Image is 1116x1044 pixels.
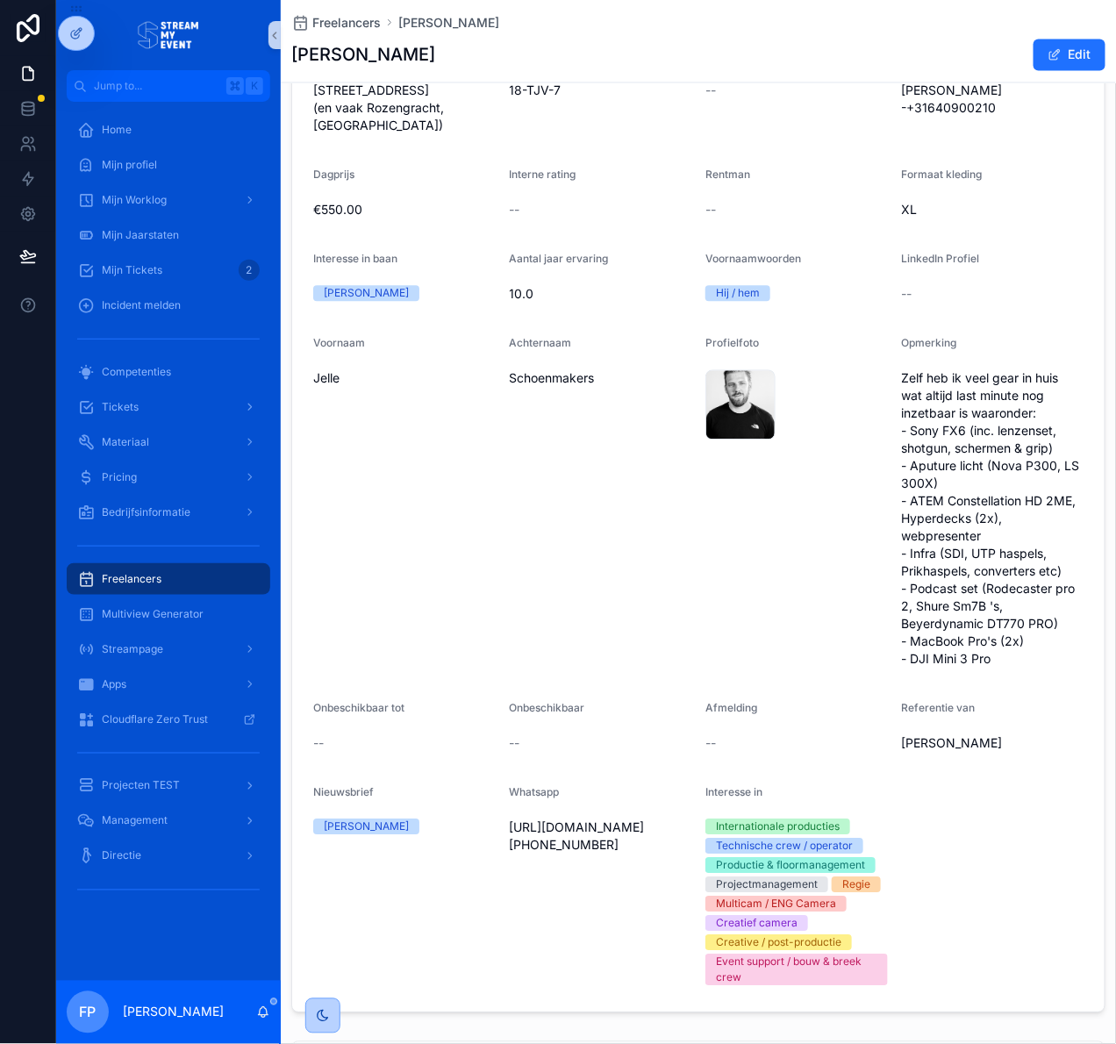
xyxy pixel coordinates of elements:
div: Multicam / ENG Camera [716,897,836,912]
span: 10.0 [510,286,692,304]
span: Rentman [705,168,750,182]
span: Tickets [102,400,139,414]
a: Bedrijfsinformatie [67,497,270,528]
a: Mijn Worklog [67,184,270,216]
span: Voornaamwoorden [705,253,801,266]
span: Freelancers [102,572,161,586]
span: Projecten TEST [102,779,180,793]
a: Materiaal [67,426,270,458]
div: Hij / hem [716,286,760,302]
span: Jelle [313,370,496,388]
button: Edit [1034,39,1105,71]
a: Tickets [67,391,270,423]
span: Dagprijs [313,168,354,182]
span: Streampage [102,642,163,656]
span: Zelf heb ik veel gear in huis wat altijd last minute nog inzetbaar is waaronder: - Sony FX6 (inc.... [902,370,1084,669]
span: FP [80,1002,97,1023]
span: Jump to... [94,79,219,93]
a: Home [67,114,270,146]
span: Interesse in baan [313,253,397,266]
div: scrollable content [56,102,281,926]
span: -- [902,286,912,304]
div: Event support / bouw & breek crew [716,955,877,986]
a: Cloudflare Zero Trust [67,704,270,735]
span: Pricing [102,470,137,484]
span: Afmelding [705,702,757,715]
span: LinkedIn Profiel [902,253,980,266]
span: Directie [102,849,141,863]
span: Materiaal [102,435,149,449]
div: Regie [842,877,870,893]
span: Whatsapp [510,786,560,799]
span: Interesse in [705,786,762,799]
div: [PERSON_NAME] [324,286,409,302]
div: Productie & floormanagement [716,858,865,874]
span: -- [510,735,520,753]
span: XL [902,202,1084,219]
span: Mijn profiel [102,158,157,172]
a: Directie [67,840,270,872]
a: Incident melden [67,290,270,321]
a: Projecten TEST [67,770,270,802]
a: Management [67,805,270,837]
div: 2 [239,260,260,281]
span: [URL][DOMAIN_NAME][PHONE_NUMBER] [510,819,692,855]
a: Freelancers [291,14,381,32]
span: [PERSON_NAME] -+31640900210 [902,82,1084,118]
span: Mijn Worklog [102,193,167,207]
a: Multiview Generator [67,598,270,630]
span: -- [510,202,520,219]
a: Freelancers [67,563,270,595]
img: App logo [138,21,199,49]
span: Voornaam [313,337,365,350]
a: [PERSON_NAME] [398,14,499,32]
span: K [247,79,261,93]
button: Jump to...K [67,70,270,102]
div: Internationale producties [716,819,840,835]
span: 18-TJV-7 [510,82,692,100]
span: Mijn Tickets [102,263,162,277]
p: [PERSON_NAME] [123,1004,224,1021]
span: Referentie van [902,702,976,715]
span: -- [705,735,716,753]
span: Competenties [102,365,171,379]
a: Streampage [67,633,270,665]
span: Schoenmakers [510,370,692,388]
span: Mijn Jaarstaten [102,228,179,242]
span: Multiview Generator [102,607,204,621]
span: Bedrijfsinformatie [102,505,190,519]
span: €550.00 [313,202,496,219]
a: Mijn Tickets2 [67,254,270,286]
span: Freelancers [312,14,381,32]
div: Technische crew / operator [716,839,853,855]
div: Creative / post-productie [716,935,841,951]
span: Management [102,814,168,828]
span: -- [705,82,716,100]
span: [STREET_ADDRESS] (en vaak Rozengracht, [GEOGRAPHIC_DATA]) [313,82,496,135]
div: Projectmanagement [716,877,818,893]
a: Competenties [67,356,270,388]
span: Cloudflare Zero Trust [102,712,208,726]
div: Creatief camera [716,916,798,932]
div: [PERSON_NAME] [324,819,409,835]
a: Apps [67,669,270,700]
span: Achternaam [510,337,572,350]
span: -- [705,202,716,219]
span: Nieuwsbrief [313,786,374,799]
span: Onbeschikbaar tot [313,702,404,715]
span: Apps [102,677,126,691]
span: Aantal jaar ervaring [510,253,609,266]
span: Opmerking [902,337,957,350]
span: Profielfoto [705,337,759,350]
a: Pricing [67,461,270,493]
span: Home [102,123,132,137]
span: Formaat kleding [902,168,983,182]
span: -- [313,735,324,753]
h1: [PERSON_NAME] [291,43,435,68]
span: Incident melden [102,298,181,312]
span: [PERSON_NAME] [902,735,1084,753]
span: Onbeschikbaar [510,702,585,715]
span: Interne rating [510,168,576,182]
a: Mijn profiel [67,149,270,181]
